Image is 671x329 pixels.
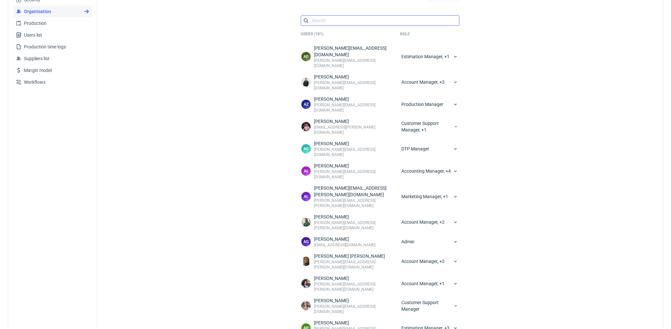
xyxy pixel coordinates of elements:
[21,20,89,26] span: Production
[400,297,460,314] div: Customer Support Manager
[301,279,311,288] img: Anna Rządkowska
[301,15,459,26] input: Search
[314,297,400,304] span: [PERSON_NAME]
[314,80,400,91] span: [PERSON_NAME][EMAIL_ADDRESS][DOMAIN_NAME]
[400,96,460,113] div: Production Manager
[301,257,311,266] img: Angelina Marć
[400,163,460,180] div: Accounting Manager, +4
[21,55,89,62] span: Suppliers list
[301,52,311,61] figcaption: ad
[314,125,400,135] span: [EMAIL_ADDRESS][PERSON_NAME][DOMAIN_NAME]
[400,214,460,231] div: Account Manager, +2
[13,53,92,64] a: Suppliers list
[314,58,400,68] span: [PERSON_NAME][EMAIL_ADDRESS][DOMAIN_NAME]
[301,144,311,153] figcaption: AG
[314,185,400,198] span: [PERSON_NAME][EMAIL_ADDRESS][PERSON_NAME][DOMAIN_NAME]
[314,140,400,147] span: [PERSON_NAME]
[13,29,92,41] a: Users list
[314,304,400,314] span: [PERSON_NAME][EMAIL_ADDRESS][DOMAIN_NAME]
[314,242,375,248] span: [EMAIL_ADDRESS][DOMAIN_NAME]
[314,282,400,292] span: [PERSON_NAME][EMAIL_ADDRESS][PERSON_NAME][DOMAIN_NAME]
[314,169,400,180] span: [PERSON_NAME][EMAIL_ADDRESS][DOMAIN_NAME]
[13,64,92,76] a: Margin model
[314,163,400,169] span: [PERSON_NAME]
[301,122,311,131] img: Aleks Ziemkowski
[400,275,460,292] div: Account Manager, +1
[21,43,89,50] span: Production time logs
[314,147,400,157] span: [PERSON_NAME][EMAIL_ADDRESS][DOMAIN_NAME]
[314,236,375,242] span: [PERSON_NAME]
[314,198,400,208] span: [PERSON_NAME][EMAIL_ADDRESS][PERSON_NAME][DOMAIN_NAME]
[13,17,92,29] a: Production
[21,79,89,85] span: Workflows
[314,259,400,270] span: [PERSON_NAME][EMAIL_ADDRESS][PERSON_NAME][DOMAIN_NAME]
[13,6,92,17] a: Organisation
[301,237,311,246] figcaption: AG
[301,100,311,109] figcaption: AZ
[314,214,400,220] span: [PERSON_NAME]
[400,185,460,208] div: Marketing Manager, +1
[314,253,400,259] span: [PERSON_NAME] [PERSON_NAME]
[314,118,400,125] span: [PERSON_NAME]
[301,217,311,227] img: Alex Le Mee
[314,220,400,231] span: [PERSON_NAME][EMAIL_ADDRESS][PERSON_NAME][DOMAIN_NAME]
[21,32,89,38] span: Users list
[314,74,400,80] span: [PERSON_NAME]
[400,45,460,68] div: Estimation Manager, +1
[400,31,460,37] span: Role
[400,253,460,270] div: Account Manager, +3
[314,45,400,58] span: [PERSON_NAME][EMAIL_ADDRESS][DOMAIN_NAME]
[314,96,400,102] span: [PERSON_NAME]
[314,320,400,326] span: [PERSON_NAME]
[301,166,311,176] figcaption: AŁ
[21,67,89,74] span: Margin model
[400,118,460,135] div: Customer Support Manager, +1
[400,140,460,157] div: DTP Manager
[301,31,400,37] span: Users (181)
[314,275,400,282] span: [PERSON_NAME]
[13,41,92,53] a: Production time logs
[400,236,460,248] div: Admin
[301,301,311,310] img: Anna Safak
[21,8,89,15] span: Organisation
[400,74,460,91] div: Account Manager, +3
[314,102,400,113] span: [PERSON_NAME][EMAIL_ADDRESS][DOMAIN_NAME]
[13,76,92,88] a: Workflows
[301,78,311,87] img: Adrian Margula
[301,192,311,201] figcaption: al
